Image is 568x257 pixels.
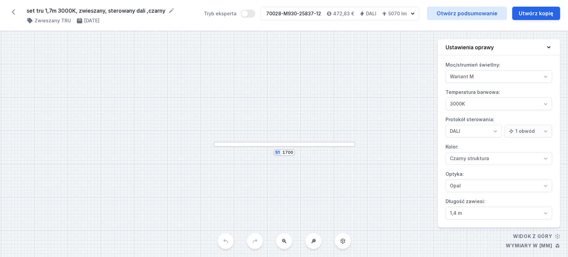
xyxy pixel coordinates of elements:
[446,179,552,192] select: Optyka:
[168,7,175,14] button: Edytuj nazwę projektu
[446,169,552,192] label: Optyka:
[438,39,560,56] button: Ustawienia oprawy
[366,10,376,17] h4: DALI
[446,70,552,83] select: Moc/strumień świetlny:
[446,196,552,219] label: Długość zawiesi:
[446,87,552,110] label: Temperatura barwowa:
[446,98,552,110] select: Temperatura barwowa:
[27,7,196,15] form: set tru 1,7m 3000K, zwieszany, sterowany dali ,czarny
[446,114,552,137] label: Protokół sterowania:
[446,60,552,83] label: Moc/strumień świetlny:
[241,10,255,18] button: Tryb eksperta
[446,125,502,137] select: Protokół sterowania:
[512,7,560,20] button: Utwórz kopię
[427,7,507,20] a: Otwórz podsumowanie
[283,150,293,155] input: Wymiar [mm]
[388,10,407,17] h4: 5070 lm
[84,17,99,24] h4: [DATE]
[446,207,552,219] select: Długość zawiesi:
[446,152,552,165] select: Kolor:
[261,7,419,21] button: 70028-M930-25837-12472,83 €DALI5070 lm
[446,43,494,51] h4: Ustawienia oprawy
[35,17,71,24] h4: Zwieszany TRU
[504,125,552,137] select: Protokół sterowania:
[446,141,552,165] label: Kolor:
[204,10,255,18] label: Tryb eksperta
[266,10,321,17] div: 70028-M930-25837-12
[333,10,354,17] h4: 472,83 €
